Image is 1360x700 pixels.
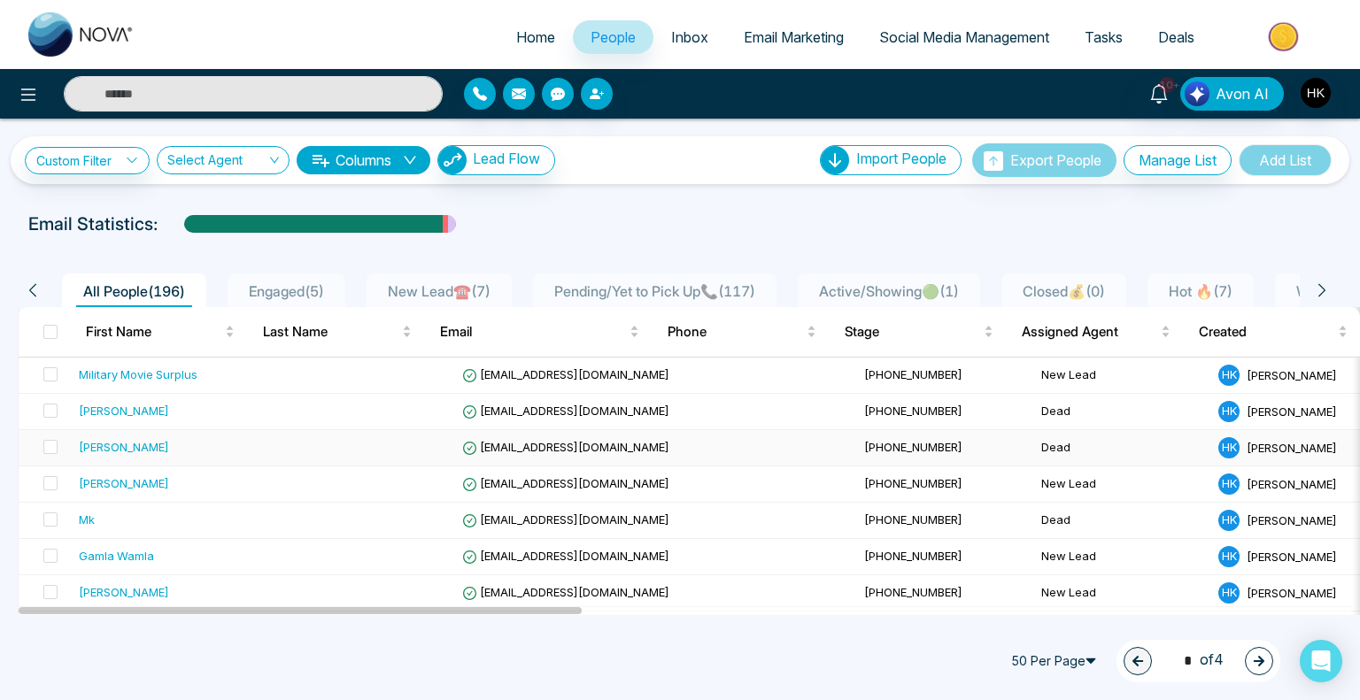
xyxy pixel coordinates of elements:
span: 50 Per Page [1003,647,1109,675]
span: [EMAIL_ADDRESS][DOMAIN_NAME] [462,476,669,490]
span: [PHONE_NUMBER] [864,585,962,599]
span: People [591,28,636,46]
span: [PHONE_NUMBER] [864,440,962,454]
button: Avon AI [1180,77,1284,111]
td: New Lead [1034,575,1211,612]
span: [EMAIL_ADDRESS][DOMAIN_NAME] [462,512,669,527]
span: Social Media Management [879,28,1049,46]
th: Assigned Agent [1008,307,1185,357]
div: [PERSON_NAME] [79,402,169,419]
span: Avon AI [1216,83,1269,104]
span: Inbox [671,28,708,46]
a: Tasks [1067,20,1140,54]
span: H K [1218,582,1240,604]
td: Dead [1034,503,1211,539]
span: [EMAIL_ADDRESS][DOMAIN_NAME] [462,404,669,418]
td: New Lead [1034,539,1211,575]
span: [EMAIL_ADDRESS][DOMAIN_NAME] [462,440,669,454]
div: Open Intercom Messenger [1300,640,1342,682]
a: Social Media Management [862,20,1067,54]
img: User Avatar [1301,78,1331,108]
span: All People ( 196 ) [76,282,192,300]
a: Inbox [653,20,726,54]
div: [PERSON_NAME] [79,583,169,601]
button: Columnsdown [297,146,430,174]
span: [PERSON_NAME] [1247,476,1337,490]
button: Manage List [1124,145,1232,175]
span: [EMAIL_ADDRESS][DOMAIN_NAME] [462,367,669,381]
span: Engaged ( 5 ) [242,282,331,300]
span: [PHONE_NUMBER] [864,512,962,527]
span: Stage [845,321,980,342]
div: Mk [79,511,95,528]
span: [PHONE_NUMBER] [864,367,962,381]
button: Lead Flow [437,145,555,175]
span: Phone [668,321,803,342]
span: Email [440,321,626,342]
span: H K [1218,401,1240,422]
span: Assigned Agent [1022,321,1157,342]
img: Lead Flow [438,146,467,174]
span: Hot 🔥 ( 7 ) [1162,282,1240,300]
span: of 4 [1173,649,1224,673]
span: Pending/Yet to Pick Up📞 ( 117 ) [547,282,762,300]
span: Tasks [1085,28,1123,46]
td: New Lead [1034,358,1211,394]
a: People [573,20,653,54]
span: Home [516,28,555,46]
th: First Name [72,307,249,357]
span: Import People [856,150,947,167]
span: New Lead☎️ ( 7 ) [381,282,498,300]
th: Email [426,307,653,357]
a: 10+ [1138,77,1180,108]
th: Last Name [249,307,426,357]
span: [PERSON_NAME] [1247,404,1337,418]
span: Export People [1010,151,1101,169]
img: Lead Flow [1185,81,1209,106]
span: 10+ [1159,77,1175,93]
a: Email Marketing [726,20,862,54]
div: Gamla Wamla [79,547,154,565]
a: Deals [1140,20,1212,54]
span: [PERSON_NAME] [1247,585,1337,599]
span: H K [1218,365,1240,386]
span: [EMAIL_ADDRESS][DOMAIN_NAME] [462,549,669,563]
span: [PERSON_NAME] [1247,440,1337,454]
a: Custom Filter [25,147,150,174]
span: Active/Showing🟢 ( 1 ) [812,282,966,300]
span: First Name [86,321,221,342]
span: H K [1218,473,1240,495]
a: Lead FlowLead Flow [430,145,555,175]
td: New Lead [1034,466,1211,503]
span: [PHONE_NUMBER] [864,476,962,490]
img: Market-place.gif [1221,17,1349,57]
span: Deals [1158,28,1194,46]
button: Export People [972,143,1117,177]
a: Home [498,20,573,54]
span: [EMAIL_ADDRESS][DOMAIN_NAME] [462,585,669,599]
div: [PERSON_NAME] [79,474,169,492]
span: Email Marketing [744,28,844,46]
th: Stage [831,307,1008,357]
td: Dead [1034,394,1211,430]
span: [PERSON_NAME] [1247,367,1337,381]
span: [PERSON_NAME] [1247,512,1337,527]
span: down [403,153,417,167]
div: Military Movie Surplus [79,365,197,383]
span: H K [1218,437,1240,458]
img: Nova CRM Logo [28,12,135,57]
span: [PERSON_NAME] [1247,549,1337,563]
p: Email Statistics: [28,211,158,237]
span: Last Name [263,321,398,342]
span: H K [1218,510,1240,531]
span: Created [1199,321,1334,342]
span: H K [1218,546,1240,567]
span: [PHONE_NUMBER] [864,549,962,563]
span: Closed💰 ( 0 ) [1016,282,1112,300]
th: Phone [653,307,831,357]
span: [PHONE_NUMBER] [864,404,962,418]
div: [PERSON_NAME] [79,438,169,456]
td: Dead [1034,430,1211,466]
span: Lead Flow [473,150,540,167]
